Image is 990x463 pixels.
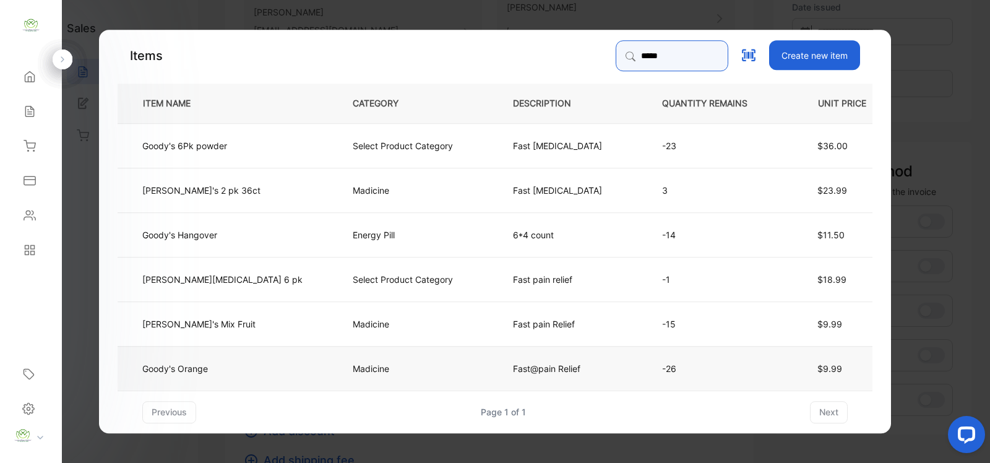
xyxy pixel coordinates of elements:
p: Goody's 6Pk powder [142,139,227,152]
p: Items [130,46,163,65]
p: Fast [MEDICAL_DATA] [513,184,602,197]
p: -23 [662,139,767,152]
p: -26 [662,362,767,375]
p: DESCRIPTION [513,97,591,110]
p: Madicine [353,184,399,197]
p: Goody's Orange [142,362,209,375]
p: Fast [MEDICAL_DATA] [513,139,602,152]
span: $9.99 [817,363,842,374]
span: $36.00 [817,141,848,151]
img: logo [22,16,40,35]
p: 3 [662,184,767,197]
p: [PERSON_NAME]'s Mix Fruit [142,318,256,331]
p: Select Product Category [353,139,453,152]
p: Madicine [353,318,399,331]
p: [PERSON_NAME]'s 2 pk 36ct [142,184,260,197]
button: Create new item [769,40,860,70]
p: Fast pain relief [513,273,572,286]
button: previous [142,401,196,423]
p: CATEGORY [353,97,418,110]
img: profile [14,426,32,445]
p: QUANTITY REMAINS [662,97,767,110]
p: UNIT PRICE [808,97,877,110]
span: $18.99 [817,274,846,285]
p: Fast@pain Relief [513,362,580,375]
button: next [810,401,848,423]
span: $23.99 [817,185,847,196]
p: ITEM NAME [138,97,210,110]
span: $11.50 [817,230,845,240]
p: Select Product Category [353,273,453,286]
p: [PERSON_NAME][MEDICAL_DATA] 6 pk [142,273,303,286]
p: -14 [662,228,767,241]
p: Energy Pill [353,228,399,241]
p: Fast pain Relief [513,318,575,331]
p: -1 [662,273,767,286]
p: -15 [662,318,767,331]
div: Page 1 of 1 [481,405,526,418]
p: 6*4 count [513,228,556,241]
iframe: LiveChat chat widget [938,411,990,463]
p: Madicine [353,362,399,375]
span: $9.99 [817,319,842,329]
p: Goody's Hangover [142,228,217,241]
